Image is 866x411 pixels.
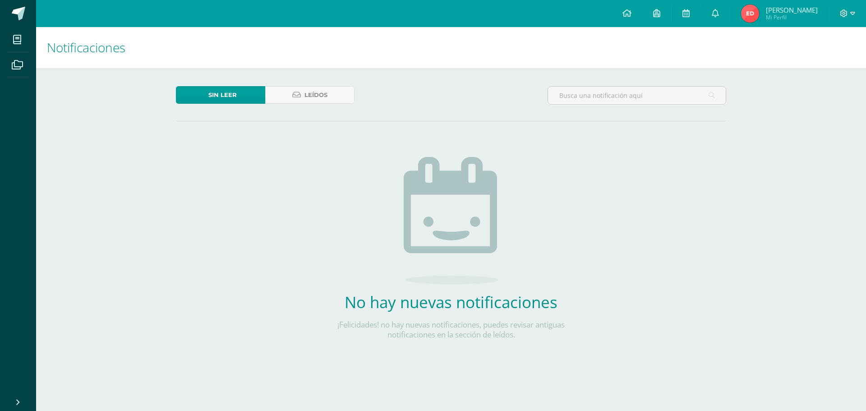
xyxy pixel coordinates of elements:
img: afcc9afa039ad5132f92e128405db37d.png [741,5,759,23]
h2: No hay nuevas notificaciones [318,291,584,313]
span: Mi Perfil [766,14,818,21]
a: Leídos [265,86,355,104]
a: Sin leer [176,86,265,104]
span: Sin leer [208,87,237,103]
p: ¡Felicidades! no hay nuevas notificaciones, puedes revisar antiguas notificaciones en la sección ... [318,320,584,340]
span: Leídos [304,87,327,103]
span: [PERSON_NAME] [766,5,818,14]
input: Busca una notificación aquí [548,87,726,104]
img: no_activities.png [404,157,498,284]
span: Notificaciones [47,39,125,56]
